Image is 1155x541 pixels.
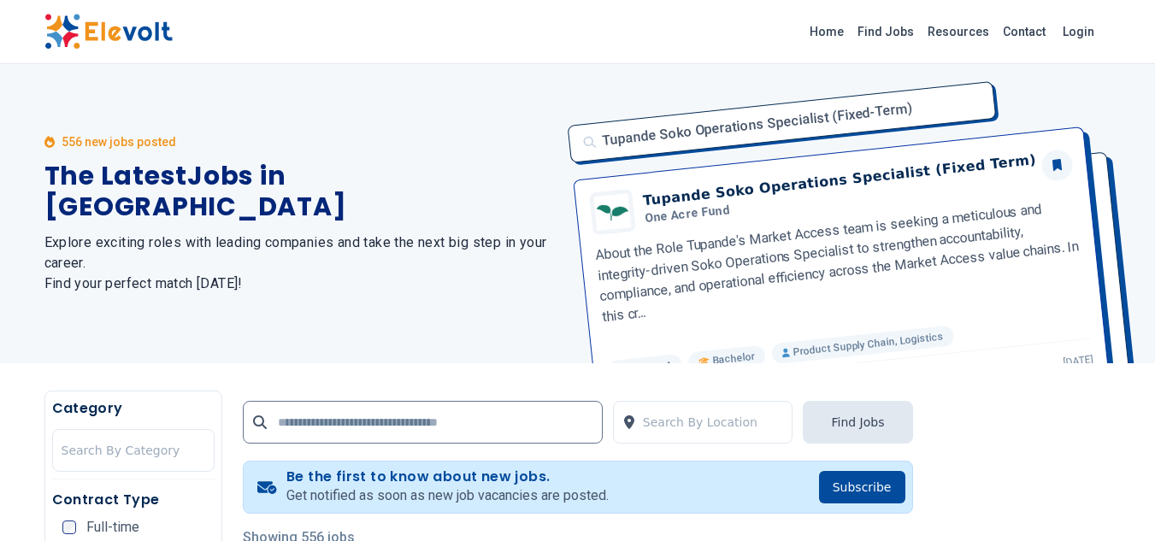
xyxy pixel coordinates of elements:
p: Get notified as soon as new job vacancies are posted. [286,485,609,506]
a: Contact [996,18,1052,45]
input: Full-time [62,520,76,534]
img: Elevolt [44,14,173,50]
a: Resources [921,18,996,45]
h2: Explore exciting roles with leading companies and take the next big step in your career. Find you... [44,232,557,294]
button: Subscribe [819,471,905,503]
h5: Contract Type [52,490,215,510]
h1: The Latest Jobs in [GEOGRAPHIC_DATA] [44,161,557,222]
button: Find Jobs [803,401,912,444]
span: Full-time [86,520,139,534]
p: 556 new jobs posted [62,133,176,150]
a: Home [803,18,851,45]
a: Login [1052,15,1105,49]
h4: Be the first to know about new jobs. [286,468,609,485]
a: Find Jobs [851,18,921,45]
h5: Category [52,398,215,419]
